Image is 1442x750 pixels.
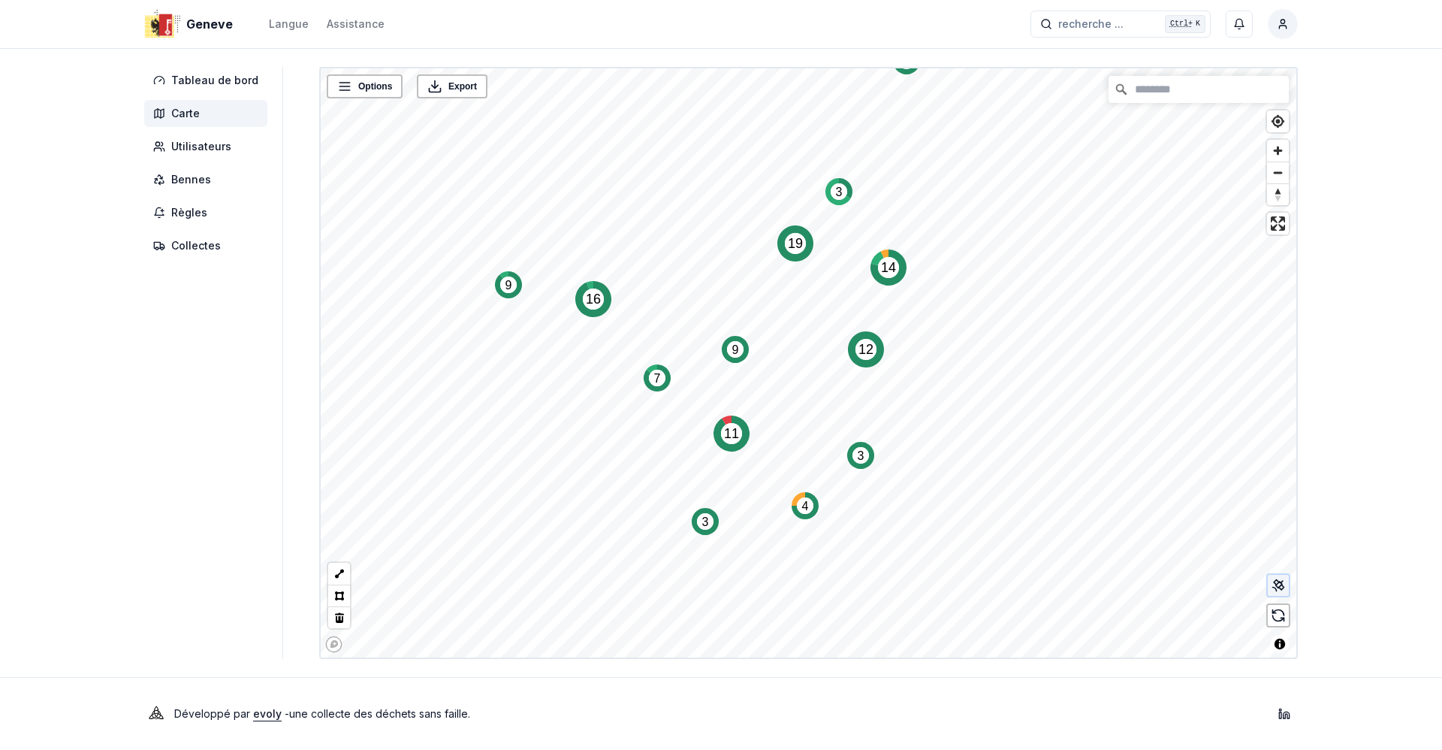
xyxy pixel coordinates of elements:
a: Carte [144,100,273,127]
span: recherche ... [1058,17,1124,32]
text: 14 [881,260,896,275]
button: Zoom in [1267,140,1289,162]
button: Enter fullscreen [1267,213,1289,234]
input: Chercher [1109,76,1289,103]
div: Map marker [870,249,907,286]
a: Collectes [144,232,273,259]
text: 3 [858,449,864,462]
canvas: Map [321,68,1305,661]
div: Map marker [777,225,813,262]
button: Reset bearing to north [1267,183,1289,205]
span: Collectes [171,238,221,253]
a: Utilisateurs [144,133,273,160]
text: 9 [732,343,739,356]
text: 12 [858,342,873,357]
a: evoly [253,707,282,720]
button: LineString tool (l) [328,563,350,585]
button: Find my location [1267,110,1289,132]
a: Tableau de bord [144,67,273,94]
span: Bennes [171,172,211,187]
div: Map marker [644,364,671,392]
text: 16 [586,292,601,307]
text: 3 [836,186,843,198]
div: Map marker [847,442,874,469]
button: Langue [269,15,309,33]
span: Options [358,79,392,94]
span: Export [448,79,477,94]
a: Assistance [327,15,385,33]
div: Map marker [722,336,749,363]
span: Règles [171,205,207,220]
span: Zoom out [1267,162,1289,183]
span: Tableau de bord [171,73,258,88]
button: Zoom out [1267,162,1289,183]
div: Map marker [713,416,750,452]
text: 11 [724,426,739,441]
img: Geneve Logo [144,6,180,42]
button: Toggle attribution [1271,635,1289,653]
p: Développé par - une collecte des déchets sans faille . [174,703,470,724]
div: Map marker [792,492,819,519]
button: Delete [328,606,350,628]
div: Map marker [825,178,852,205]
text: 19 [788,236,803,251]
text: 3 [702,516,709,528]
button: recherche ...Ctrl+K [1030,11,1211,38]
div: Map marker [495,271,522,298]
span: Utilisateurs [171,139,231,154]
a: Geneve [144,15,239,33]
text: 9 [505,279,512,292]
button: Polygon tool (p) [328,585,350,606]
div: Map marker [848,331,884,367]
a: Mapbox logo [325,636,342,653]
img: Evoly Logo [144,702,168,726]
text: 7 [654,372,661,385]
span: Reset bearing to north [1267,184,1289,205]
text: 4 [802,500,809,513]
div: Map marker [575,281,611,317]
span: Geneve [186,15,233,33]
div: Map marker [692,508,719,535]
a: Bennes [144,166,273,193]
a: Règles [144,199,273,226]
div: Langue [269,17,309,32]
span: Carte [171,106,200,121]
